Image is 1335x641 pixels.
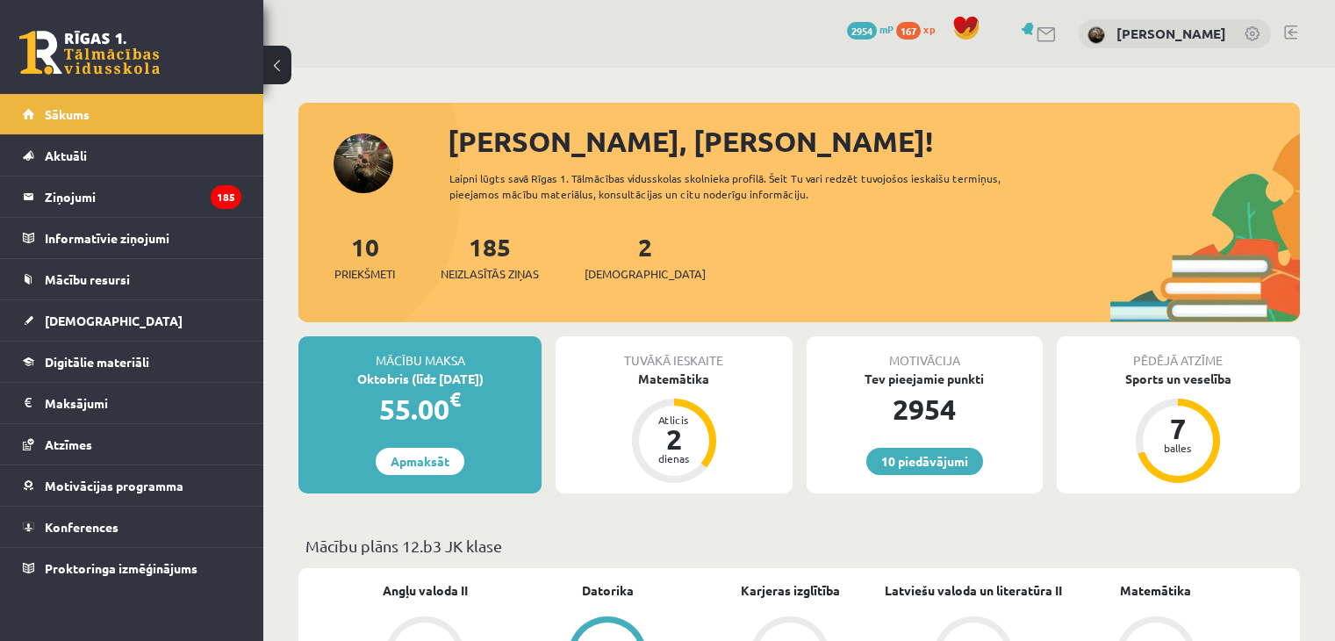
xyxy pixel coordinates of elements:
a: Mācību resursi [23,259,241,299]
span: [DEMOGRAPHIC_DATA] [45,313,183,328]
span: [DEMOGRAPHIC_DATA] [585,265,706,283]
a: Matemātika Atlicis 2 dienas [556,370,792,486]
div: Tuvākā ieskaite [556,336,792,370]
a: Sports un veselība 7 balles [1057,370,1300,486]
a: Angļu valoda II [383,581,468,600]
div: Atlicis [648,414,700,425]
a: Datorika [582,581,634,600]
a: Sākums [23,94,241,134]
legend: Informatīvie ziņojumi [45,218,241,258]
a: Konferences [23,507,241,547]
legend: Ziņojumi [45,176,241,217]
div: Tev pieejamie punkti [807,370,1043,388]
span: Motivācijas programma [45,478,183,493]
span: Digitālie materiāli [45,354,149,370]
a: 2[DEMOGRAPHIC_DATA] [585,231,706,283]
a: Latviešu valoda un literatūra II [885,581,1062,600]
a: Atzīmes [23,424,241,465]
div: 55.00 [298,388,542,430]
span: € [449,386,461,412]
a: Informatīvie ziņojumi [23,218,241,258]
span: Atzīmes [45,436,92,452]
div: Motivācija [807,336,1043,370]
span: xp [923,22,935,36]
span: Neizlasītās ziņas [441,265,539,283]
div: Oktobris (līdz [DATE]) [298,370,542,388]
a: Proktoringa izmēģinājums [23,548,241,588]
span: Mācību resursi [45,271,130,287]
a: Motivācijas programma [23,465,241,506]
span: 167 [896,22,921,40]
i: 185 [211,185,241,209]
a: Karjeras izglītība [741,581,840,600]
a: 185Neizlasītās ziņas [441,231,539,283]
div: 2 [648,425,700,453]
span: Sākums [45,106,90,122]
a: Rīgas 1. Tālmācības vidusskola [19,31,160,75]
div: 2954 [807,388,1043,430]
a: 2954 mP [847,22,894,36]
div: Pēdējā atzīme [1057,336,1300,370]
a: Digitālie materiāli [23,342,241,382]
div: Matemātika [556,370,792,388]
span: Aktuāli [45,148,87,163]
a: 167 xp [896,22,944,36]
div: Laipni lūgts savā Rīgas 1. Tālmācības vidusskolas skolnieka profilā. Šeit Tu vari redzēt tuvojošo... [449,170,1051,202]
a: Matemātika [1120,581,1191,600]
span: mP [879,22,894,36]
span: Priekšmeti [334,265,395,283]
p: Mācību plāns 12.b3 JK klase [305,534,1293,558]
a: Ziņojumi185 [23,176,241,217]
span: Proktoringa izmēģinājums [45,560,197,576]
a: [DEMOGRAPHIC_DATA] [23,300,241,341]
span: 2954 [847,22,877,40]
a: 10 piedāvājumi [866,448,983,475]
a: Apmaksāt [376,448,464,475]
legend: Maksājumi [45,383,241,423]
span: Konferences [45,519,118,535]
div: dienas [648,453,700,464]
a: [PERSON_NAME] [1116,25,1226,42]
div: 7 [1152,414,1204,443]
div: balles [1152,443,1204,453]
a: Aktuāli [23,135,241,176]
div: Mācību maksa [298,336,542,370]
div: Sports un veselība [1057,370,1300,388]
img: Diāna Janeta Snahovska [1087,26,1105,44]
a: Maksājumi [23,383,241,423]
a: 10Priekšmeti [334,231,395,283]
div: [PERSON_NAME], [PERSON_NAME]! [448,120,1300,162]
